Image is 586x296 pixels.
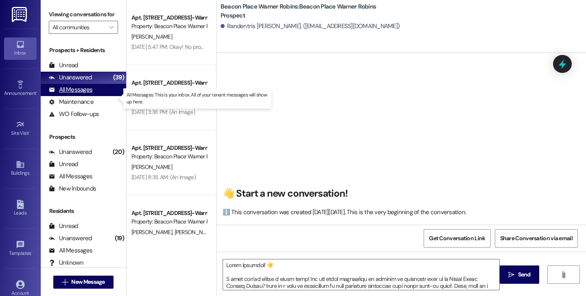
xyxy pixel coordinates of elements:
div: (20) [111,146,126,158]
img: ResiDesk Logo [12,7,28,22]
div: All Messages [49,172,92,181]
a: Inbox [4,37,37,59]
div: Property: Beacon Place Warner Robins [131,22,207,31]
i:  [109,24,114,31]
div: Apt. [STREET_ADDRESS]-Warner Robins, LLC [131,209,207,217]
button: Share Conversation via email [495,229,578,248]
div: Unread [49,61,78,70]
div: Unanswered [49,148,92,156]
div: (19) [113,232,126,245]
div: Unanswered [49,234,92,243]
a: Leads [4,197,37,219]
div: Property: Beacon Place Warner Robins [131,87,207,96]
input: All communities [52,21,105,34]
h2: 👋 Start a new conversation! [223,187,576,200]
div: Property: Beacon Place Warner Robins [131,217,207,226]
span: Share Conversation via email [500,234,573,243]
span: [PERSON_NAME] [131,163,172,171]
div: Apt. [STREET_ADDRESS]-Warner Robins, LLC [131,144,207,152]
span: • [29,129,31,135]
div: Unread [49,222,78,230]
div: Randentris [PERSON_NAME]. ([EMAIL_ADDRESS][DOMAIN_NAME]) [221,22,400,31]
span: [PERSON_NAME] [131,33,172,40]
div: Apt. [STREET_ADDRESS]-Warner Robins, LLC [131,79,207,87]
div: All Messages [49,246,92,255]
div: Unknown [49,259,83,267]
div: [DATE] 5:47 PM: Okay! No problem! [131,43,214,50]
i:  [560,272,566,278]
span: [PERSON_NAME] [131,228,175,236]
div: WO Follow-ups [49,110,99,118]
span: • [31,249,33,255]
div: All Messages [49,86,92,94]
div: Prospects + Residents [41,46,126,55]
span: Get Conversation Link [429,234,485,243]
span: • [36,89,37,95]
div: (39) [111,71,126,84]
div: Unread [49,160,78,169]
div: Maintenance [49,98,94,106]
div: ℹ️ This conversation was created [DATE][DATE]. This is the very beginning of the conversation. [223,208,576,217]
label: Viewing conversations for [49,8,118,21]
a: Buildings [4,158,37,180]
button: Get Conversation Link [424,229,490,248]
i:  [508,272,514,278]
span: [PERSON_NAME] [174,228,215,236]
p: All Messages: This is your inbox. All of your tenant messages will show up here. [127,92,268,105]
a: Templates • [4,238,37,260]
b: Beacon Place Warner Robins: Beacon Place Warner Robins Prospect [221,2,383,20]
span: Send [518,270,531,279]
div: [DATE] 3:38 PM: (An Image) [131,108,195,116]
div: [DATE] 8:35 AM: (An Image) [131,173,196,181]
div: Apt. [STREET_ADDRESS]-Warner Robins, LLC [131,13,207,22]
button: Send [500,265,539,284]
div: Residents [41,207,126,215]
div: Unanswered [49,73,92,82]
textarea: Lorem Ipsumdol! ☀️ S amet con’ad elitse d eiusm temp! Inc utl etdol magnaaliqu en adminim ve quis... [223,259,499,290]
div: Prospects [41,133,126,141]
a: Site Visit • [4,118,37,140]
button: New Message [53,276,114,289]
div: Property: Beacon Place Warner Robins [131,152,207,161]
div: New Inbounds [49,184,96,193]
